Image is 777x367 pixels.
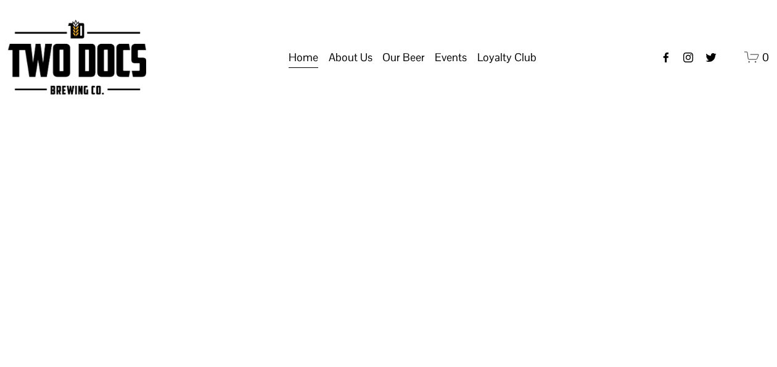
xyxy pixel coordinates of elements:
h1: Beer is Art. [8,246,770,311]
a: folder dropdown [435,46,467,69]
a: 0 items in cart [744,49,770,65]
a: twitter-unauth [705,51,717,64]
span: Our Beer [382,47,425,68]
img: Two Docs Brewing Co. [8,20,146,95]
a: folder dropdown [477,46,536,69]
a: Home [289,46,318,69]
a: folder dropdown [382,46,425,69]
span: Events [435,47,467,68]
a: instagram-unauth [682,51,694,64]
span: About Us [329,47,372,68]
span: 0 [762,50,769,64]
a: Facebook [660,51,672,64]
a: folder dropdown [329,46,372,69]
span: Loyalty Club [477,47,536,68]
